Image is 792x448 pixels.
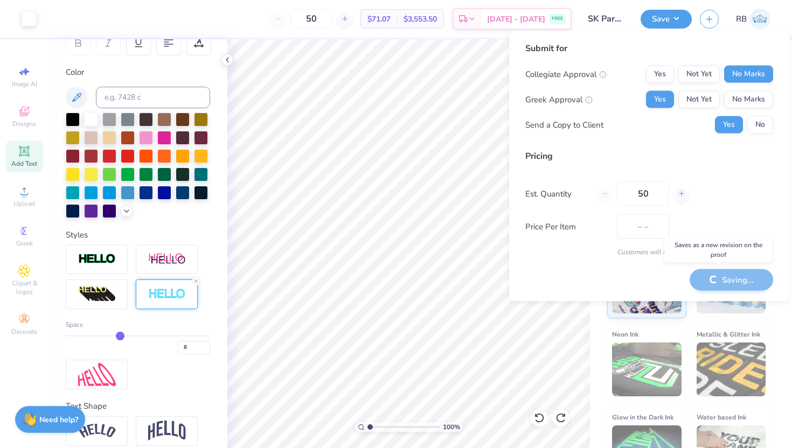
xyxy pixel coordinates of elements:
img: Shadow [148,253,186,266]
span: Decorate [11,327,37,336]
button: No Marks [724,66,773,83]
span: Image AI [12,80,37,88]
img: Arc [78,424,116,438]
span: Glow in the Dark Ink [612,411,673,423]
input: e.g. 7428 c [96,87,210,108]
img: Neon Ink [612,342,682,396]
img: Free Distort [78,363,116,386]
div: Styles [66,229,210,241]
div: Pricing [525,150,773,163]
button: No Marks [724,91,773,108]
img: Stroke [78,253,116,265]
div: Color [66,66,210,79]
span: $3,553.50 [404,13,437,25]
img: Negative Space [148,288,186,300]
button: Not Yet [678,66,720,83]
div: Submit for [525,42,773,55]
div: Text Shape [66,400,210,412]
div: Collegiate Approval [525,68,607,80]
span: Designs [12,120,36,128]
a: RB [736,9,770,30]
span: FREE [552,15,563,23]
button: No [747,116,773,134]
span: [DATE] - [DATE] [487,13,545,25]
div: Saves as a new revision on the proof [664,237,772,262]
span: 100 % [443,422,460,432]
span: RB [736,13,747,25]
span: Neon Ink [612,328,638,340]
span: Space [66,320,83,330]
div: Send a Copy to Client [525,118,603,131]
label: Est. Quantity [525,187,589,200]
span: Upload [13,199,35,208]
span: Add Text [11,159,37,168]
span: $71.07 [367,13,391,25]
span: Metallic & Glitter Ink [697,328,760,340]
img: 3d Illusion [78,286,116,303]
span: Clipart & logos [5,279,43,296]
button: Save [641,10,692,29]
span: Greek [16,239,33,248]
button: Yes [646,66,674,83]
button: Yes [715,116,743,134]
label: Price Per Item [525,220,609,233]
input: – – [290,9,332,29]
img: Arch [148,421,186,441]
strong: Need help? [39,415,78,425]
div: Customers will see this price on HQ. [525,247,773,257]
button: Yes [646,91,674,108]
input: – – [617,181,669,206]
img: Riley Barbalat [749,9,770,30]
button: Not Yet [678,91,720,108]
input: Untitled Design [580,8,633,30]
img: Metallic & Glitter Ink [697,342,766,396]
span: Water based Ink [697,411,746,423]
div: Greek Approval [525,93,593,106]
